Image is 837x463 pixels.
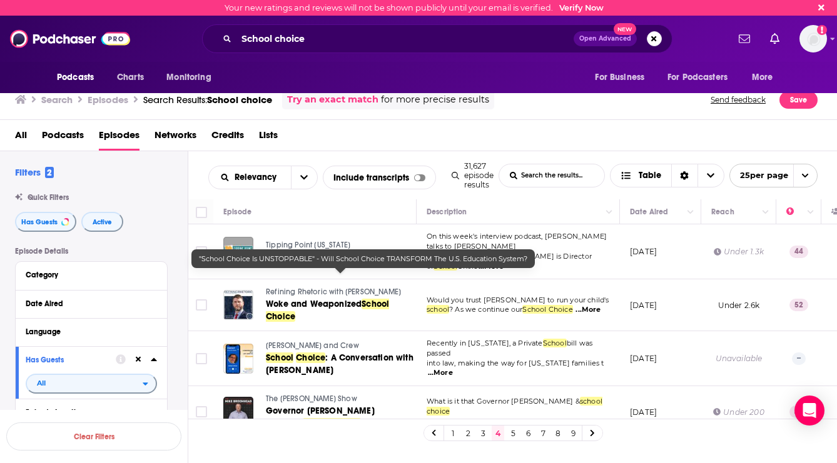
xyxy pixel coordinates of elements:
a: 5 [507,426,519,441]
span: School [434,262,457,271]
span: Open Advanced [579,36,631,42]
div: Reach [711,204,734,219]
a: Networks [155,125,196,151]
span: Charts [117,69,144,86]
button: open menu [291,166,317,189]
p: Episode Details [15,247,168,256]
a: Episodes [99,125,139,151]
p: [DATE] [630,300,657,311]
span: Would you trust [PERSON_NAME] to run your child's [427,296,609,304]
span: 2 [45,167,54,178]
div: Include transcripts [323,166,436,189]
span: School [543,339,567,347]
span: The [PERSON_NAME] Show [266,394,357,403]
a: Woke and WeaponizedSchool Choice [266,298,415,323]
h3: Episodes [88,94,128,106]
button: Open AdvancedNew [574,31,637,46]
button: Has Guests [15,212,76,232]
span: Toggle select row [196,353,207,364]
button: Choose View [610,164,724,187]
svg: Email not verified [817,25,827,35]
button: Episode Length [26,404,157,420]
span: All [27,375,143,391]
span: school choice [303,418,360,429]
input: Search podcasts, credits, & more... [236,29,574,49]
p: [DATE] [630,353,657,364]
span: Recently in [US_STATE], a Private [427,339,543,347]
div: Category [26,271,149,279]
p: -- [792,352,806,365]
a: 9 [567,426,579,441]
div: Language [26,327,149,336]
span: Lists [259,125,278,151]
button: Column Actions [803,205,818,220]
a: 6 [522,426,534,441]
a: Show notifications dropdown [734,28,755,49]
p: 44 [789,246,808,258]
div: Power Score [786,204,804,219]
span: 25 per page [730,166,788,185]
span: ...More [428,368,453,378]
a: 8 [552,426,564,441]
div: Unavailable [716,353,763,364]
span: Governor [PERSON_NAME] promises [266,406,375,429]
span: bill was passed [427,339,592,357]
span: More [752,69,773,86]
span: Choic [457,262,477,271]
button: open menu [48,66,110,89]
span: Toggle select row [196,246,207,257]
a: Tipping Point [US_STATE] [266,240,415,251]
h3: Search [41,94,73,106]
a: Podcasts [42,125,84,151]
span: For Business [595,69,644,86]
span: Logged in as brendanmontesinos1 [799,25,827,52]
span: ? As we continue our [449,305,522,314]
img: Podchaser - Follow, Share and Rate Podcasts [10,27,130,51]
button: open menu [743,66,789,89]
span: For Podcasters [667,69,728,86]
div: Date Aired [630,204,668,219]
div: Episode [223,204,251,219]
h2: filter dropdown [26,374,157,394]
button: Language [26,324,157,339]
a: Governor [PERSON_NAME] promisesschool choice [266,405,415,430]
a: SchoolChoice: A Conversation with [PERSON_NAME] [266,352,415,377]
div: Sort Direction [671,164,697,187]
span: "School Choice Is UNSTOPPABLE" - Will School Choice TRANSFORM The U.S. Education System? [199,254,527,263]
button: Active [81,212,123,232]
span: school choice [427,397,602,416]
button: Has Guests [26,352,116,367]
a: Refining Rhetoric with [PERSON_NAME] [266,287,415,298]
p: [DATE] [630,246,657,257]
span: Woke and Weaponized [266,299,362,309]
a: Credits [211,125,244,151]
span: Quick Filters [28,193,69,202]
span: ...More [577,417,602,427]
p: [DATE] [630,407,657,417]
div: Episode Length [26,408,149,417]
button: open menu [209,173,291,182]
div: Search Results: [143,94,272,106]
span: school [427,305,449,314]
div: 31,627 episode results [452,161,494,189]
a: Verify Now [559,3,604,12]
button: Column Actions [683,205,698,220]
button: Category [26,267,157,282]
span: : A Conversation with [PERSON_NAME] [266,352,413,376]
div: Description [427,204,467,219]
button: open menu [729,164,818,187]
span: [PERSON_NAME]. [PERSON_NAME] is Director of [427,252,592,271]
span: Refining Rhetoric with [PERSON_NAME] [266,287,401,296]
button: Date Aired [26,296,157,311]
a: The [PERSON_NAME] Show [266,394,415,405]
p: 48 [789,406,808,418]
span: Table [639,171,661,180]
a: 4 [492,426,504,441]
span: What is it that Governor [PERSON_NAME] & [427,397,580,406]
div: Under 200 [713,407,764,417]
